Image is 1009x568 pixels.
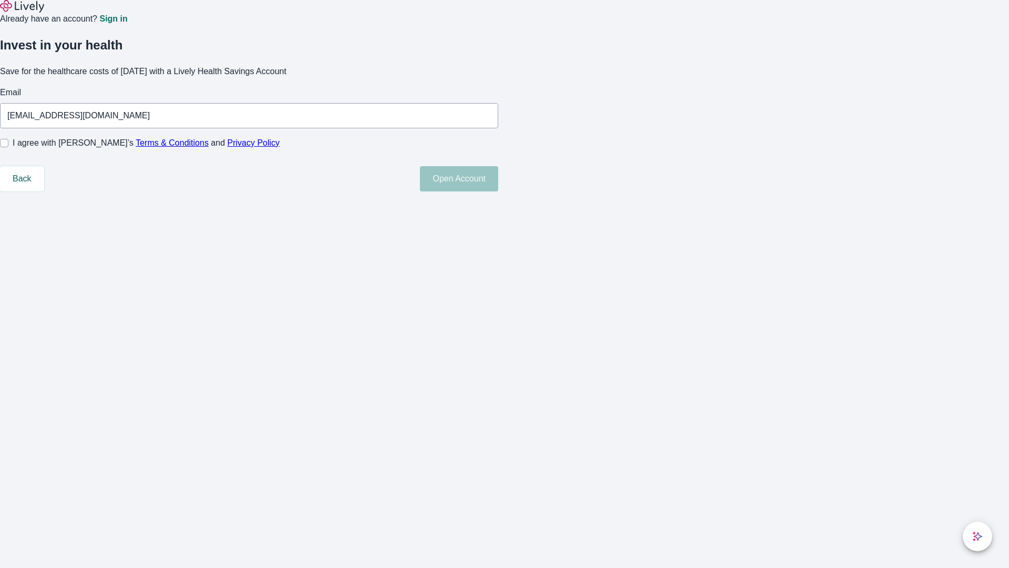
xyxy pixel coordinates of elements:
button: chat [963,522,992,551]
a: Terms & Conditions [136,138,209,147]
span: I agree with [PERSON_NAME]’s and [13,137,280,149]
a: Privacy Policy [228,138,280,147]
svg: Lively AI Assistant [972,531,983,542]
a: Sign in [99,15,127,23]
